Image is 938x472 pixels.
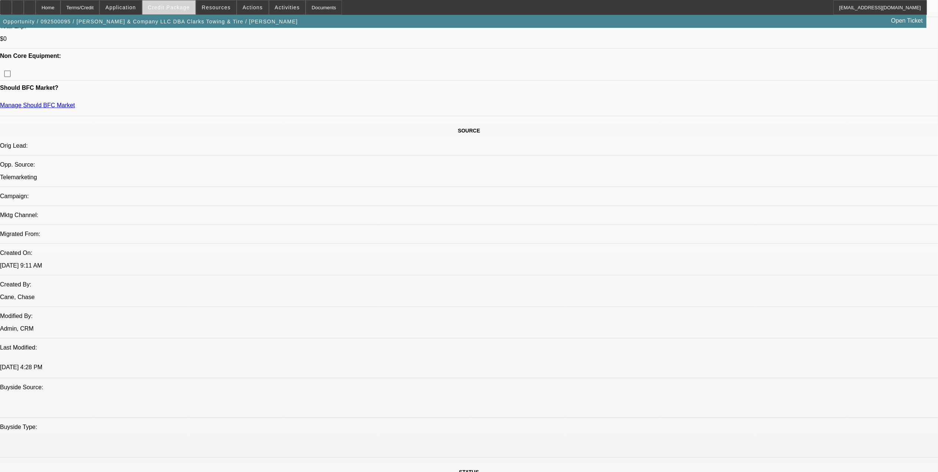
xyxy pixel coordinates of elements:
[142,0,195,14] button: Credit Package
[458,128,480,134] span: SOURCE
[202,4,231,10] span: Resources
[275,4,300,10] span: Activities
[196,0,236,14] button: Resources
[269,0,306,14] button: Activities
[148,4,190,10] span: Credit Package
[243,4,263,10] span: Actions
[237,0,269,14] button: Actions
[100,0,141,14] button: Application
[105,4,136,10] span: Application
[888,14,926,27] a: Open Ticket
[3,19,298,24] span: Opportunity / 092500095 / [PERSON_NAME] & Company LLC DBA Clarks Towing & Tire / [PERSON_NAME]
